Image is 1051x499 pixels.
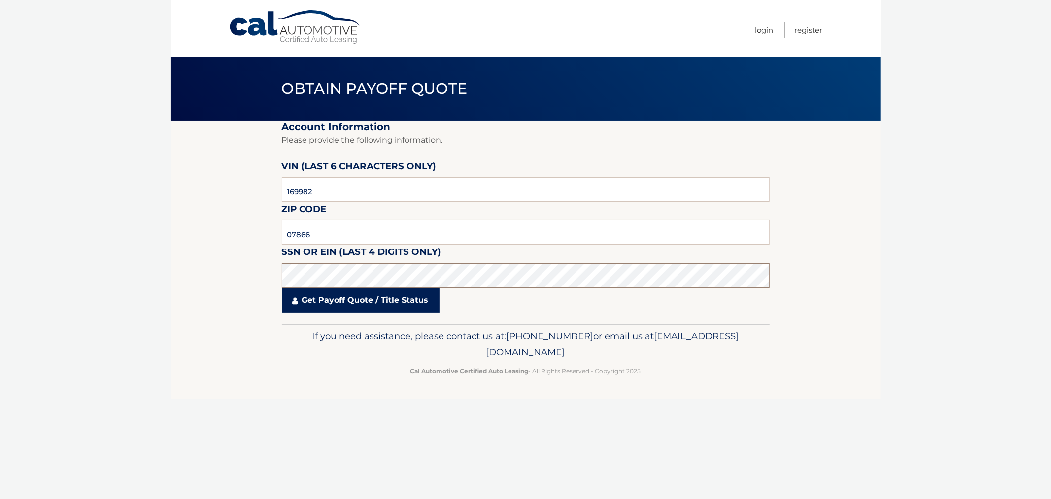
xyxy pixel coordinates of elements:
a: Cal Automotive [229,10,362,45]
span: Obtain Payoff Quote [282,79,468,98]
p: If you need assistance, please contact us at: or email us at [288,328,763,360]
label: SSN or EIN (last 4 digits only) [282,245,441,263]
a: Login [755,22,774,38]
p: Please provide the following information. [282,133,770,147]
strong: Cal Automotive Certified Auto Leasing [410,367,529,375]
span: [PHONE_NUMBER] [507,330,594,342]
label: VIN (last 6 characters only) [282,159,437,177]
a: Get Payoff Quote / Title Status [282,288,440,313]
h2: Account Information [282,121,770,133]
p: - All Rights Reserved - Copyright 2025 [288,366,763,376]
a: Register [795,22,823,38]
label: Zip Code [282,202,327,220]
